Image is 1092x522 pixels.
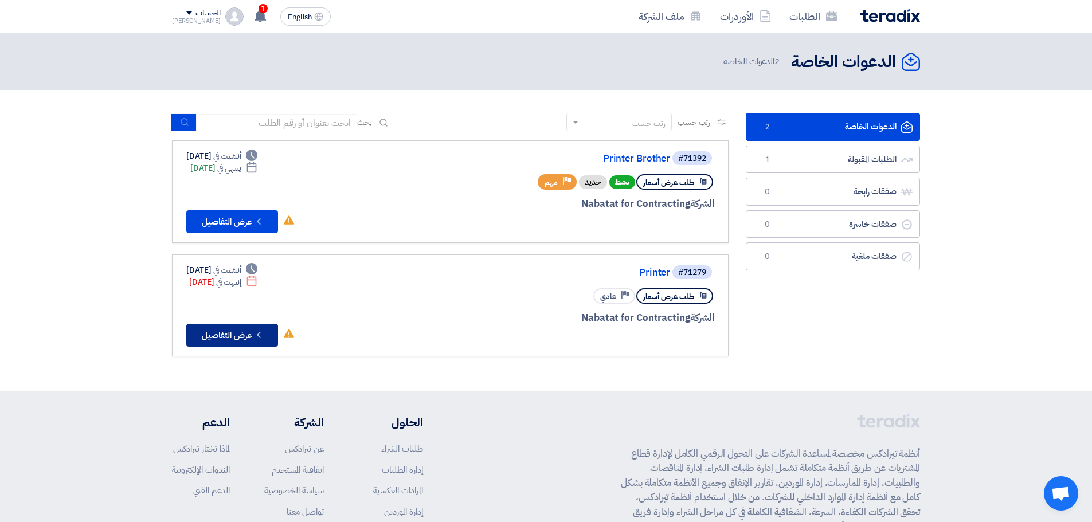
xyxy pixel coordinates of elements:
a: الدعوات الخاصة2 [746,113,920,141]
span: 2 [760,121,774,133]
span: إنتهت في [216,276,241,288]
a: عن تيرادكس [285,442,324,455]
div: رتب حسب [632,117,666,129]
a: الطلبات [780,3,847,30]
li: الدعم [172,414,230,431]
span: 0 [760,219,774,230]
div: #71279 [678,269,706,277]
a: سياسة الخصوصية [264,484,324,497]
button: عرض التفاصيل [186,324,278,347]
div: [DATE] [186,264,257,276]
button: عرض التفاصيل [186,210,278,233]
a: المزادات العكسية [373,484,423,497]
span: طلب عرض أسعار [643,177,694,188]
a: طلبات الشراء [381,442,423,455]
a: تواصل معنا [287,505,324,518]
img: Teradix logo [860,9,920,22]
span: أنشئت في [213,264,241,276]
div: #71392 [678,155,706,163]
a: اتفاقية المستخدم [272,464,324,476]
span: أنشئت في [213,150,241,162]
a: إدارة الموردين [384,505,423,518]
div: Nabatat for Contracting [439,197,714,211]
a: ملف الشركة [629,3,711,30]
div: Nabatat for Contracting [439,311,714,325]
li: الشركة [264,414,324,431]
span: 0 [760,186,774,198]
div: Open chat [1044,476,1078,511]
div: الحساب [195,9,220,18]
a: الطلبات المقبولة1 [746,146,920,174]
a: لماذا تختار تيرادكس [173,442,230,455]
a: إدارة الطلبات [382,464,423,476]
span: بحث [357,116,372,128]
a: صفقات رابحة0 [746,178,920,206]
a: صفقات خاسرة0 [746,210,920,238]
span: نشط [609,175,635,189]
span: 2 [774,55,780,68]
a: الندوات الإلكترونية [172,464,230,476]
a: Printer Brother [441,154,670,164]
span: الشركة [690,197,715,211]
span: عادي [600,291,616,302]
h2: الدعوات الخاصة [791,51,896,73]
span: 0 [760,251,774,262]
div: [DATE] [190,162,257,174]
a: الأوردرات [711,3,780,30]
div: [DATE] [186,150,257,162]
a: صفقات ملغية0 [746,242,920,270]
button: English [280,7,331,26]
span: 1 [259,4,268,13]
div: [DATE] [189,276,257,288]
a: الدعم الفني [193,484,230,497]
input: ابحث بعنوان أو رقم الطلب [197,114,357,131]
span: مهم [545,177,558,188]
span: طلب عرض أسعار [643,291,694,302]
a: Printer [441,268,670,278]
div: [PERSON_NAME] [172,18,221,24]
span: 1 [760,154,774,166]
span: رتب حسب [678,116,710,128]
span: الشركة [690,311,715,325]
li: الحلول [358,414,423,431]
span: English [288,13,312,21]
span: الدعوات الخاصة [723,55,782,68]
span: ينتهي في [217,162,241,174]
div: جديد [579,175,607,189]
img: profile_test.png [225,7,244,26]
